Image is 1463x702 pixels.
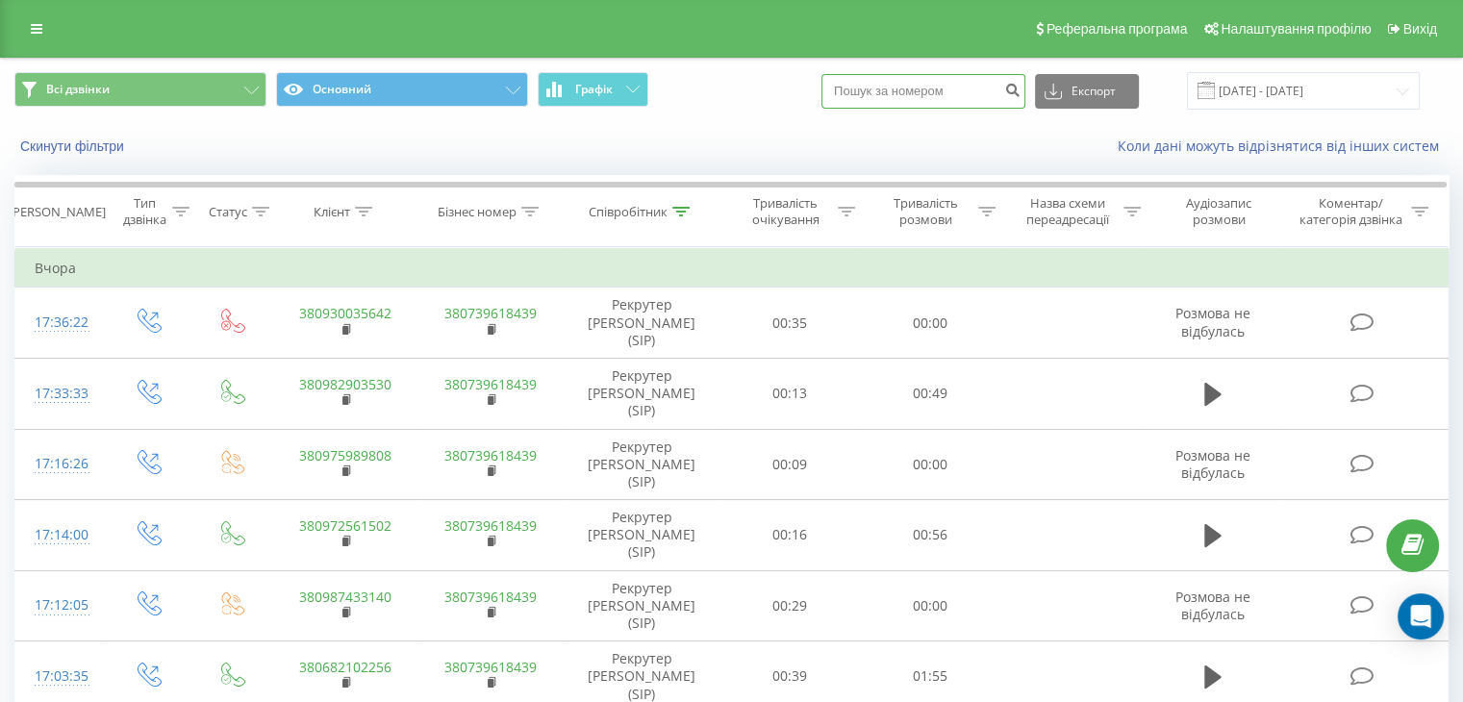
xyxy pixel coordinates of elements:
[1175,446,1250,482] span: Розмова не відбулась
[1175,588,1250,623] span: Розмова не відбулась
[438,204,517,220] div: Бізнес номер
[209,204,247,220] div: Статус
[1018,195,1119,228] div: Назва схеми переадресації
[299,375,391,393] a: 380982903530
[444,446,537,464] a: 380739618439
[35,516,86,554] div: 17:14:00
[444,375,537,393] a: 380739618439
[564,288,720,359] td: Рекрутер [PERSON_NAME] (SIP)
[1175,304,1250,339] span: Розмова не відбулась
[860,288,999,359] td: 00:00
[720,358,860,429] td: 00:13
[299,446,391,464] a: 380975989808
[299,658,391,676] a: 380682102256
[589,204,668,220] div: Співробітник
[1163,195,1275,228] div: Аудіозапис розмови
[575,83,613,96] span: Графік
[1221,21,1371,37] span: Налаштування профілю
[35,658,86,695] div: 17:03:35
[444,588,537,606] a: 380739618439
[46,82,110,97] span: Всі дзвінки
[444,304,537,322] a: 380739618439
[276,72,528,107] button: Основний
[720,570,860,641] td: 00:29
[564,358,720,429] td: Рекрутер [PERSON_NAME] (SIP)
[720,500,860,571] td: 00:16
[299,588,391,606] a: 380987433140
[1035,74,1139,109] button: Експорт
[314,204,350,220] div: Клієнт
[860,570,999,641] td: 00:00
[564,500,720,571] td: Рекрутер [PERSON_NAME] (SIP)
[538,72,648,107] button: Графік
[738,195,834,228] div: Тривалість очікування
[821,74,1025,109] input: Пошук за номером
[564,570,720,641] td: Рекрутер [PERSON_NAME] (SIP)
[860,358,999,429] td: 00:49
[299,516,391,535] a: 380972561502
[444,516,537,535] a: 380739618439
[1398,593,1444,639] div: Open Intercom Messenger
[720,288,860,359] td: 00:35
[299,304,391,322] a: 380930035642
[720,429,860,500] td: 00:09
[15,249,1449,288] td: Вчора
[860,429,999,500] td: 00:00
[35,587,86,624] div: 17:12:05
[564,429,720,500] td: Рекрутер [PERSON_NAME] (SIP)
[444,658,537,676] a: 380739618439
[35,304,86,341] div: 17:36:22
[121,195,166,228] div: Тип дзвінка
[860,500,999,571] td: 00:56
[1403,21,1437,37] span: Вихід
[877,195,973,228] div: Тривалість розмови
[14,138,134,155] button: Скинути фільтри
[1047,21,1188,37] span: Реферальна програма
[35,445,86,483] div: 17:16:26
[1294,195,1406,228] div: Коментар/категорія дзвінка
[1118,137,1449,155] a: Коли дані можуть відрізнятися вiд інших систем
[9,204,106,220] div: [PERSON_NAME]
[35,375,86,413] div: 17:33:33
[14,72,266,107] button: Всі дзвінки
